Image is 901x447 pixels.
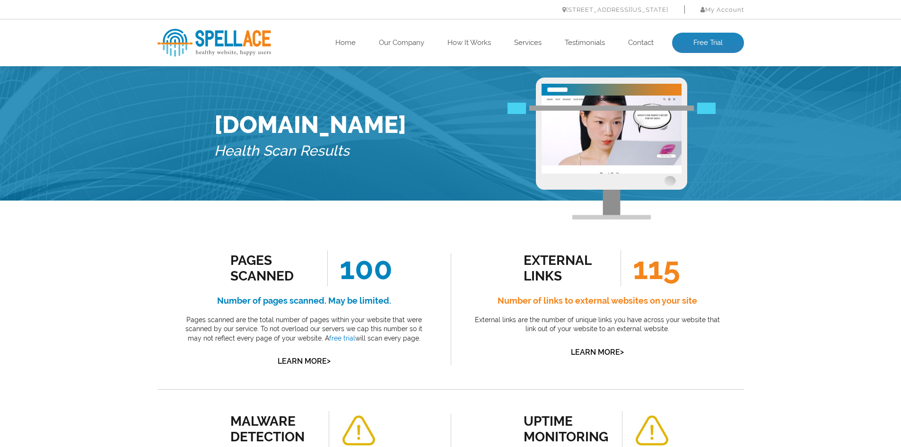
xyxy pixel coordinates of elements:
h5: Health Scan Results [214,139,406,164]
div: uptime monitoring [524,413,609,445]
a: free trial [329,334,355,342]
a: Learn More> [571,348,624,357]
h1: [DOMAIN_NAME] [214,111,406,139]
p: Pages scanned are the total number of pages within your website that were scanned by our service.... [179,316,429,343]
span: 100 [327,250,393,286]
div: Pages Scanned [230,253,316,284]
img: alert [634,415,669,446]
span: 115 [621,250,680,286]
img: alert [341,415,376,446]
h4: Number of pages scanned. May be limited. [179,293,429,308]
h4: Number of links to external websites on your site [472,293,723,308]
span: > [620,345,624,359]
p: External links are the number of unique links you have across your website that link out of your ... [472,316,723,334]
div: malware detection [230,413,316,445]
img: Free Webiste Analysis [536,78,687,219]
div: external links [524,253,609,284]
img: Free Website Analysis [542,96,682,174]
span: > [327,354,331,368]
a: Learn More> [278,357,331,366]
img: Free Webiste Analysis [507,157,716,168]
